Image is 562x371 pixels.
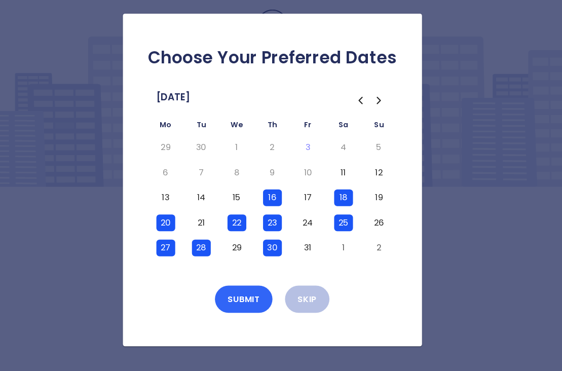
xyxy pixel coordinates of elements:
[231,20,332,70] img: Logo
[169,243,187,259] button: Monday, October 27th, 2025, selected
[376,99,394,118] button: Go to the Next Month
[376,243,394,259] button: Sunday, November 2nd, 2025
[272,170,290,187] button: Thursday, October 9th, 2025
[293,288,336,314] button: Skip
[203,146,221,162] button: Tuesday, September 30th, 2025
[357,99,376,118] button: Go to the Previous Month
[161,126,402,264] table: October 2025
[153,57,410,77] h2: Choose Your Preferred Dates
[195,126,230,142] th: Tuesday
[341,170,359,187] button: Saturday, October 11th, 2025
[238,146,256,162] button: Wednesday, October 1st, 2025
[203,219,221,235] button: Tuesday, October 21st, 2025
[376,170,394,187] button: Sunday, October 12th, 2025
[169,219,187,235] button: Monday, October 20th, 2025, selected
[272,195,290,211] button: Thursday, October 16th, 2025, selected
[230,126,264,142] th: Wednesday
[307,146,325,162] button: Today, Friday, October 3rd, 2025
[203,243,221,259] button: Tuesday, October 28th, 2025, selected
[376,219,394,235] button: Sunday, October 26th, 2025
[341,146,359,162] button: Saturday, October 4th, 2025
[226,288,281,314] button: Submit
[341,195,359,211] button: Saturday, October 18th, 2025, selected
[169,170,187,187] button: Monday, October 6th, 2025
[203,195,221,211] button: Tuesday, October 14th, 2025
[238,195,256,211] button: Wednesday, October 15th, 2025
[298,126,333,142] th: Friday
[238,219,256,235] button: Wednesday, October 22nd, 2025, selected
[238,170,256,187] button: Wednesday, October 8th, 2025
[272,146,290,162] button: Thursday, October 2nd, 2025
[238,243,256,259] button: Wednesday, October 29th, 2025
[169,195,187,211] button: Monday, October 13th, 2025
[169,146,187,162] button: Monday, September 29th, 2025
[264,126,298,142] th: Thursday
[272,219,290,235] button: Thursday, October 23rd, 2025, selected
[307,170,325,187] button: Friday, October 10th, 2025
[307,219,325,235] button: Friday, October 24th, 2025
[161,126,195,142] th: Monday
[376,146,394,162] button: Sunday, October 5th, 2025
[203,170,221,187] button: Tuesday, October 7th, 2025
[307,195,325,211] button: Friday, October 17th, 2025
[367,126,402,142] th: Sunday
[341,243,359,259] button: Saturday, November 1st, 2025
[376,195,394,211] button: Sunday, October 19th, 2025
[333,126,367,142] th: Saturday
[272,243,290,259] button: Thursday, October 30th, 2025, selected
[341,219,359,235] button: Saturday, October 25th, 2025, selected
[169,97,202,114] span: [DATE]
[307,243,325,259] button: Friday, October 31st, 2025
